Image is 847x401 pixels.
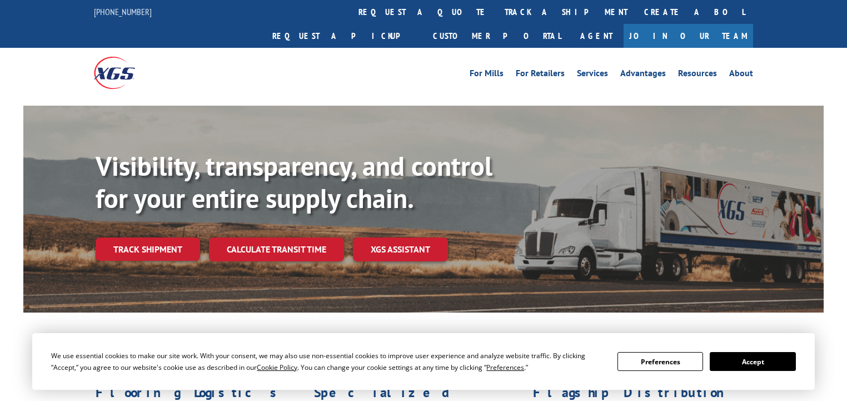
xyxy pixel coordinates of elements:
a: For Retailers [516,69,565,81]
a: For Mills [470,69,504,81]
a: XGS ASSISTANT [353,237,448,261]
a: Request a pickup [264,24,425,48]
a: Resources [678,69,717,81]
a: Agent [569,24,624,48]
span: Preferences [486,363,524,372]
a: [PHONE_NUMBER] [94,6,152,17]
a: Calculate transit time [209,237,344,261]
div: Cookie Consent Prompt [32,333,815,390]
a: Track shipment [96,237,200,261]
a: Join Our Team [624,24,753,48]
a: About [729,69,753,81]
a: Customer Portal [425,24,569,48]
b: Visibility, transparency, and control for your entire supply chain. [96,148,492,215]
span: Cookie Policy [257,363,297,372]
a: Advantages [620,69,666,81]
button: Preferences [617,352,703,371]
div: We use essential cookies to make our site work. With your consent, we may also use non-essential ... [51,350,604,373]
button: Accept [710,352,795,371]
a: Services [577,69,608,81]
